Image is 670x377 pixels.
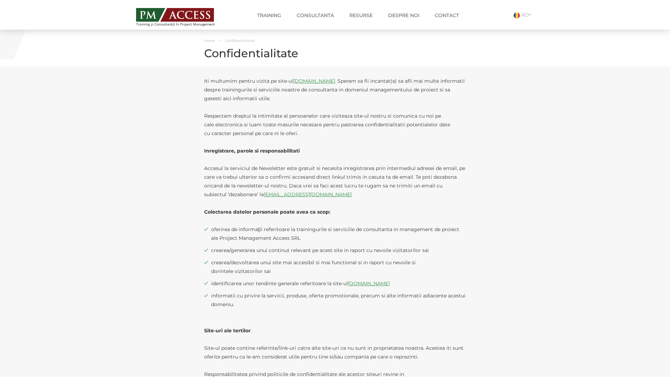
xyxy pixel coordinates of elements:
a: [EMAIL_ADDRESS][DOMAIN_NAME] [264,191,352,198]
span: oferirea de informaţii referitoare la trainingurile si serviciile de consultanta in management de... [211,225,466,243]
img: PM ACCESS - Echipa traineri si consultanti certificati PMP: Narciss Popescu, Mihai Olaru, Monica ... [136,8,214,22]
strong: Site-uri ale tertilor [204,327,251,334]
img: Romana [514,12,520,19]
a: Home [204,38,215,43]
a: [DOMAIN_NAME] [348,280,390,287]
strong: Inregistrare, parole si responsabilitati [204,148,300,154]
span: Confidentialitate [225,38,255,43]
span: Training și Consultanță în Project Management [136,22,228,26]
span: crearea/generarea unui continut relevant pe acest site in raport cu nevoile vizitatorilor sai [211,246,466,255]
a: Contact [430,8,464,22]
a: Training [252,8,286,22]
p: Site-ul poate contine referinte/link-uri catre alte site-uri ce nu sunt in proprietatea noastra. ... [204,344,466,361]
p: Respectam dreptul la intimitate al persoanelor care viziteaza site-ul nostru si comunica cu noi p... [204,112,466,138]
a: Consultanta [291,8,339,22]
a: RO [514,12,534,18]
a: Training și Consultanță în Project Management [136,6,228,26]
p: Accesul la serviciul de Newsletter este gratuit si necesita inregistrarea prin intermediul adrese... [204,164,466,199]
span: identificarea unor tendinte generale referitoare la site-ul [211,279,466,288]
strong: Colectarea datelor personale poate avea ca scop: [204,209,330,215]
a: Despre noi [383,8,425,22]
a: [DOMAIN_NAME] [293,78,335,84]
h1: Confidentialitate [204,47,466,59]
span: informatii cu privire la servicii, produse, oferte promotionale, precum si alte informatii adiace... [211,291,466,309]
span: crearea/dezvoltarea unui site mai accesibil si mai functional si in raport cu nevoile si dorintel... [211,258,466,276]
p: Iti multumim pentru vizita pe site-ul . Speram sa fii incantat(a) sa afli mai multe informatii de... [204,77,466,103]
a: Resurse [344,8,378,22]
